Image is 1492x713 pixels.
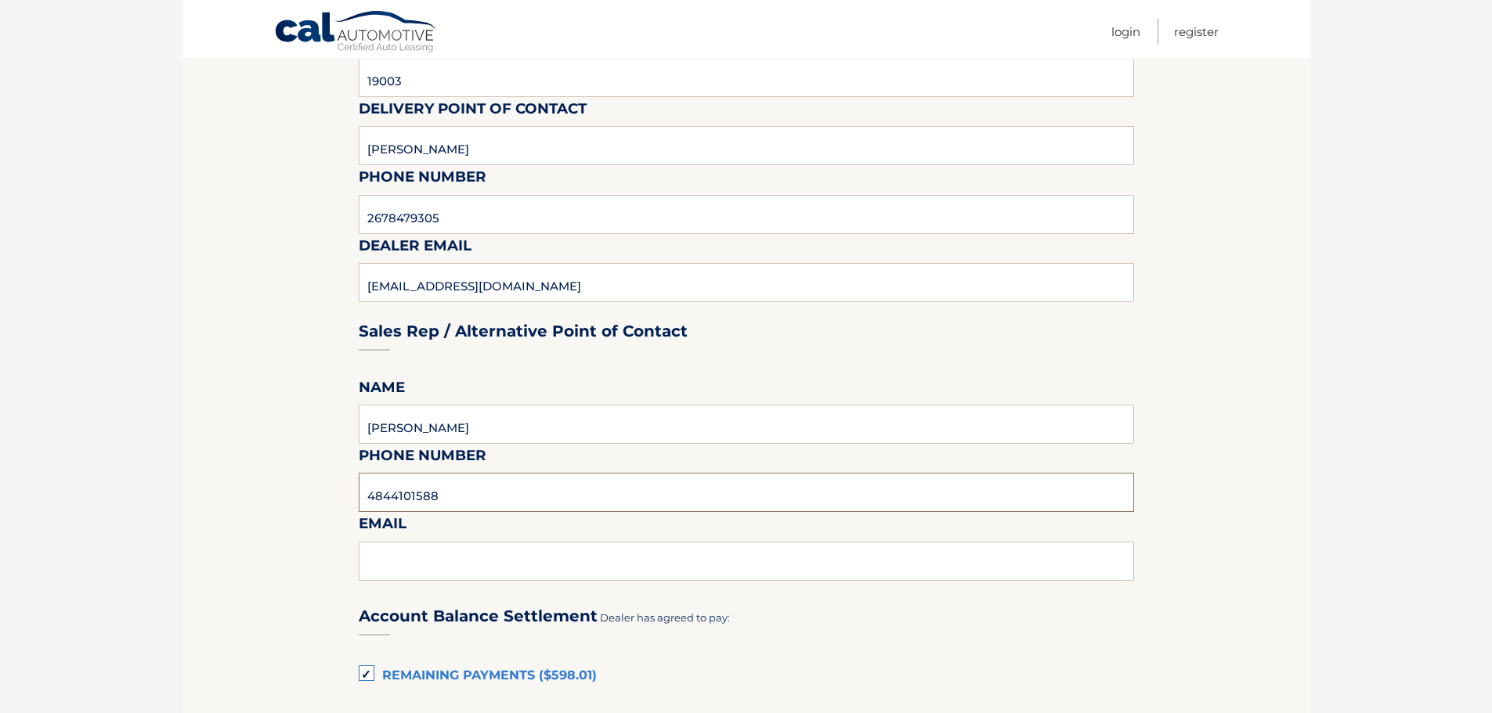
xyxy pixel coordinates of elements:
label: Dealer Email [359,234,471,263]
label: Phone Number [359,165,486,194]
label: Phone Number [359,444,486,473]
label: Name [359,376,405,405]
a: Login [1111,19,1140,45]
label: Delivery Point of Contact [359,97,587,126]
label: Email [359,512,406,541]
h3: Sales Rep / Alternative Point of Contact [359,322,688,341]
a: Cal Automotive [274,10,439,56]
a: Register [1174,19,1219,45]
h3: Account Balance Settlement [359,607,598,626]
label: Remaining Payments ($598.01) [359,661,1134,692]
span: Dealer has agreed to pay: [600,611,730,624]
